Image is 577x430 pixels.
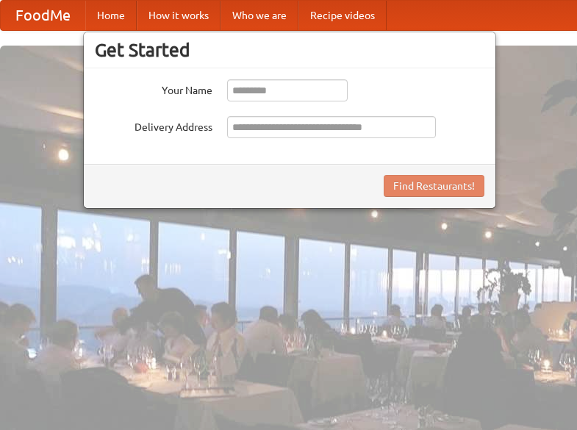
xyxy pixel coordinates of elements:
[1,1,85,30] a: FoodMe
[137,1,221,30] a: How it works
[95,116,212,135] label: Delivery Address
[95,39,484,61] h3: Get Started
[95,79,212,98] label: Your Name
[221,1,298,30] a: Who we are
[384,175,484,197] button: Find Restaurants!
[85,1,137,30] a: Home
[298,1,387,30] a: Recipe videos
